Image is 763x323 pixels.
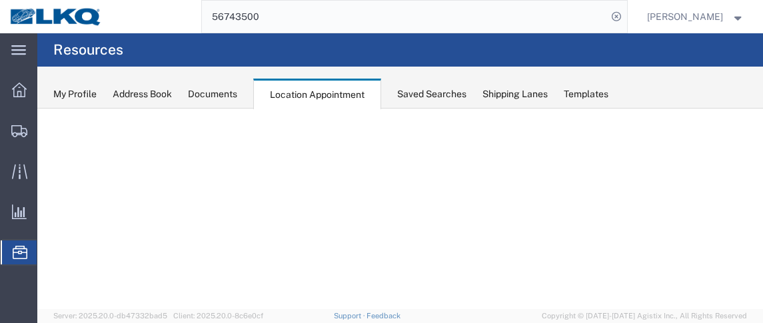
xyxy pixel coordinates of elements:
div: Address Book [113,87,172,101]
button: [PERSON_NAME] [646,9,745,25]
input: Search for shipment number, reference number [202,1,607,33]
h4: Resources [53,33,123,67]
div: My Profile [53,87,97,101]
img: logo [9,7,103,27]
div: Location Appointment [253,79,381,109]
div: Saved Searches [397,87,466,101]
span: Copyright © [DATE]-[DATE] Agistix Inc., All Rights Reserved [542,310,747,322]
div: Shipping Lanes [482,87,548,101]
a: Support [334,312,367,320]
span: Server: 2025.20.0-db47332bad5 [53,312,167,320]
a: Feedback [367,312,400,320]
span: Client: 2025.20.0-8c6e0cf [173,312,263,320]
span: Krisann Metzger [647,9,723,24]
div: Templates [564,87,608,101]
div: Documents [188,87,237,101]
iframe: FS Legacy Container [37,109,763,309]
